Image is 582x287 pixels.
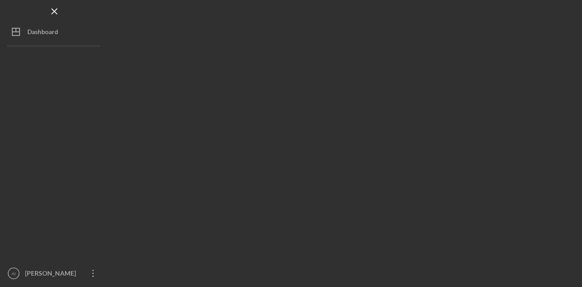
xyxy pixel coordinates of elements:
button: Dashboard [5,23,105,41]
div: Dashboard [27,23,58,43]
button: AI[PERSON_NAME] [5,264,105,282]
div: [PERSON_NAME] [23,264,82,285]
text: AI [11,271,15,276]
